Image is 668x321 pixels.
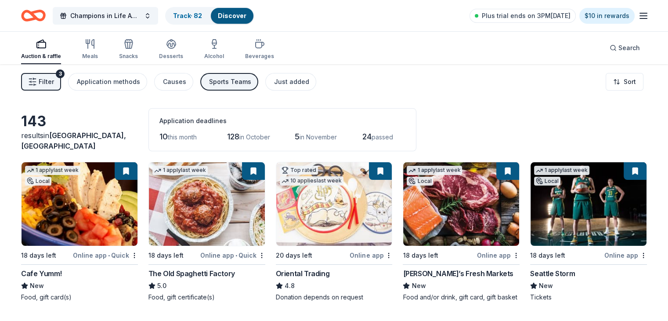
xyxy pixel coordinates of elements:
button: Desserts [159,35,183,64]
div: Food and/or drink, gift card, gift basket [403,293,520,302]
div: 18 days left [530,250,565,261]
img: Image for Cafe Yumm! [22,162,137,246]
span: in October [239,133,270,141]
span: Sort [624,77,636,87]
div: results [21,130,138,151]
button: Search [603,39,647,57]
div: Causes [163,77,186,87]
span: [GEOGRAPHIC_DATA], [GEOGRAPHIC_DATA] [21,131,126,150]
span: 24 [362,132,372,141]
div: Local [407,177,433,186]
div: Local [534,177,560,186]
button: Beverages [245,35,274,64]
div: Online app Quick [200,250,265,261]
div: Local [25,177,51,186]
button: Causes [154,73,193,91]
img: Image for Oriental Trading [276,162,392,246]
button: Auction & raffle [21,35,61,64]
a: Image for Cafe Yumm!1 applylast weekLocal18 days leftOnline app•QuickCafe Yumm!NewFood, gift card(s) [21,162,138,302]
div: 20 days left [276,250,312,261]
span: passed [372,133,393,141]
div: 1 apply last week [407,166,462,175]
button: Track· 82Discover [165,7,254,25]
span: 4.8 [285,281,295,291]
div: Online app [350,250,392,261]
button: Alcohol [204,35,224,64]
img: Image for Seattle Storm [531,162,646,246]
a: $10 in rewards [579,8,635,24]
a: Discover [218,12,246,19]
button: Application methods [68,73,147,91]
div: Beverages [245,53,274,60]
span: New [539,281,553,291]
div: Online app Quick [73,250,138,261]
div: Tickets [530,293,647,302]
span: in November [300,133,337,141]
div: Online app [604,250,647,261]
div: 1 apply last week [25,166,80,175]
button: Sports Teams [200,73,258,91]
div: 1 apply last week [534,166,589,175]
div: Snacks [119,53,138,60]
img: Image for Chuck’s Fresh Markets [403,162,519,246]
img: Image for The Old Spaghetti Factory [149,162,265,246]
div: Cafe Yumm! [21,268,62,279]
a: Image for Seattle Storm1 applylast weekLocal18 days leftOnline appSeattle StormNewTickets [530,162,647,302]
div: Food, gift card(s) [21,293,138,302]
div: 18 days left [403,250,438,261]
span: Filter [39,77,54,87]
a: Plus trial ends on 3PM[DATE] [469,9,576,23]
div: 3 [56,69,65,78]
div: Alcohol [204,53,224,60]
div: 18 days left [21,250,56,261]
span: Champions in Life Awards Dinner & Fundraiser [70,11,141,21]
div: Auction & raffle [21,53,61,60]
span: • [235,252,237,259]
a: Image for Oriental TradingTop rated10 applieslast week20 days leftOnline appOriental Trading4.8Do... [276,162,393,302]
span: 10 [159,132,168,141]
button: Champions in Life Awards Dinner & Fundraiser [53,7,158,25]
span: • [108,252,110,259]
div: Donation depends on request [276,293,393,302]
div: 1 apply last week [152,166,208,175]
a: Image for Chuck’s Fresh Markets1 applylast weekLocal18 days leftOnline app[PERSON_NAME]’s Fresh M... [403,162,520,302]
button: Sort [606,73,643,91]
div: Application methods [77,77,140,87]
div: Top rated [280,166,318,175]
span: New [412,281,426,291]
span: 5 [295,132,300,141]
button: Meals [82,35,98,64]
span: 128 [227,132,239,141]
div: Seattle Storm [530,268,575,279]
div: Oriental Trading [276,268,330,279]
div: The Old Spaghetti Factory [148,268,235,279]
div: Desserts [159,53,183,60]
div: [PERSON_NAME]’s Fresh Markets [403,268,513,279]
span: New [30,281,44,291]
div: Application deadlines [159,116,405,126]
div: Food, gift certificate(s) [148,293,265,302]
button: Snacks [119,35,138,64]
div: 10 applies last week [280,176,343,186]
button: Filter3 [21,73,61,91]
div: Just added [274,77,309,87]
a: Home [21,5,46,26]
span: Search [618,43,640,53]
span: this month [168,133,197,141]
a: Image for The Old Spaghetti Factory1 applylast week18 days leftOnline app•QuickThe Old Spaghetti ... [148,162,265,302]
span: 5.0 [157,281,166,291]
a: Track· 82 [173,12,202,19]
div: Meals [82,53,98,60]
span: in [21,131,126,150]
div: Online app [477,250,520,261]
span: Plus trial ends on 3PM[DATE] [482,11,571,21]
div: Sports Teams [209,77,251,87]
div: 143 [21,113,138,130]
div: 18 days left [148,250,184,261]
button: Just added [265,73,316,91]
